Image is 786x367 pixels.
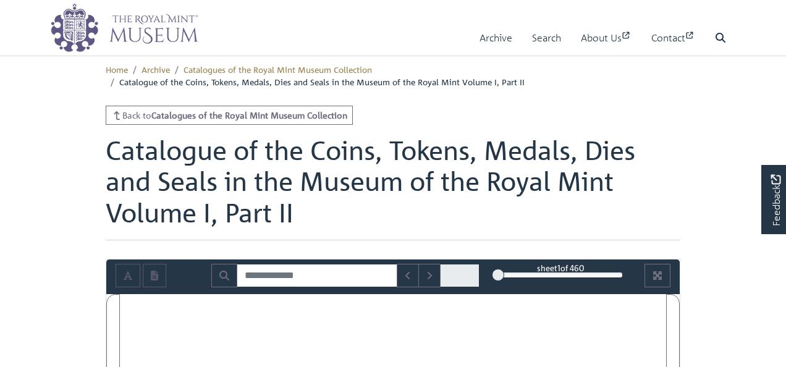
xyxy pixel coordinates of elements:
[211,264,237,287] button: Search
[498,262,623,274] div: sheet of 460
[119,76,525,87] span: Catalogue of the Coins, Tokens, Medals, Dies and Seals in the Museum of the Royal Mint Volume I, ...
[184,64,372,75] a: Catalogues of the Royal Mint Museum Collection
[142,64,170,75] a: Archive
[761,165,786,234] a: Would you like to provide feedback?
[143,264,166,287] button: Open transcription window
[151,109,347,120] strong: Catalogues of the Royal Mint Museum Collection
[644,264,670,287] button: Full screen mode
[50,3,198,53] img: logo_wide.png
[106,135,680,240] h1: Catalogue of the Coins, Tokens, Medals, Dies and Seals in the Museum of the Royal Mint Volume I, ...
[768,175,783,226] span: Feedback
[480,20,512,56] a: Archive
[557,263,560,273] span: 1
[651,20,695,56] a: Contact
[581,20,632,56] a: About Us
[418,264,441,287] button: Next Match
[397,264,419,287] button: Previous Match
[532,20,561,56] a: Search
[116,264,140,287] button: Toggle text selection (Alt+T)
[106,64,128,75] a: Home
[106,106,353,125] a: Back toCatalogues of the Royal Mint Museum Collection
[237,264,397,287] input: Search for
